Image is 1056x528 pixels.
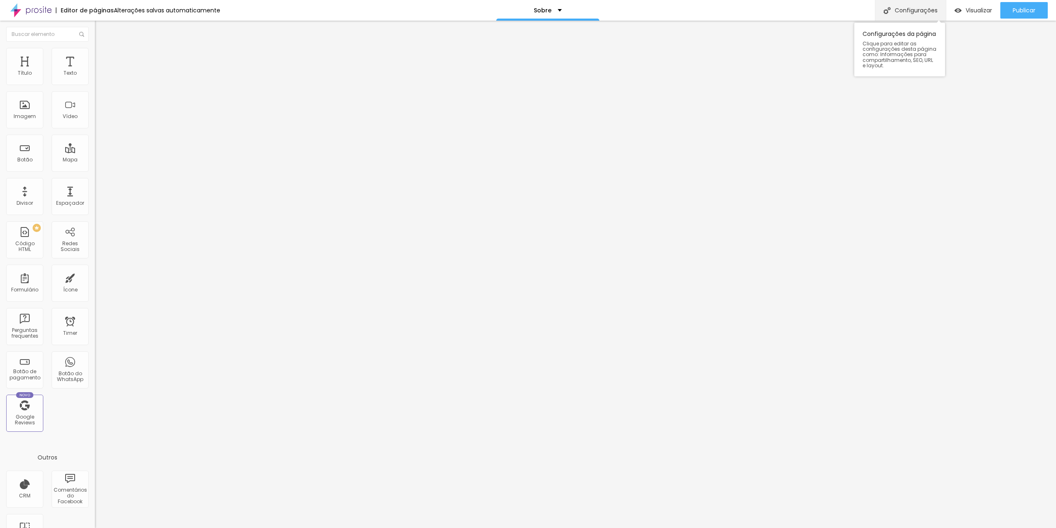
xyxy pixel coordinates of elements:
div: Perguntas frequentes [8,327,41,339]
div: Google Reviews [8,414,41,426]
div: Vídeo [63,114,78,119]
span: Publicar [1013,7,1035,14]
div: Botão de pagamento [8,369,41,381]
div: Botão [17,157,33,163]
div: Divisor [16,200,33,206]
div: Imagem [14,114,36,119]
div: Configurações da página [854,23,945,76]
iframe: Editor [95,21,1056,528]
p: Sobre [534,7,552,13]
div: Novo [16,392,34,398]
img: view-1.svg [955,7,962,14]
div: Redes Sociais [54,241,86,253]
span: Clique para editar as configurações desta página como: Informações para compartilhamento, SEO, UR... [863,41,937,68]
span: Visualizar [966,7,992,14]
button: Publicar [1000,2,1048,19]
div: Espaçador [56,200,84,206]
div: Comentários do Facebook [54,487,86,505]
div: Mapa [63,157,78,163]
div: Título [18,70,32,76]
div: CRM [19,493,31,499]
div: Formulário [11,287,38,293]
div: Timer [63,330,77,336]
div: Texto [64,70,77,76]
button: Visualizar [946,2,1000,19]
div: Código HTML [8,241,41,253]
div: Editor de páginas [56,7,114,13]
input: Buscar elemento [6,27,89,42]
img: Icone [884,7,891,14]
img: Icone [79,32,84,37]
div: Alterações salvas automaticamente [114,7,220,13]
div: Ícone [63,287,78,293]
div: Botão do WhatsApp [54,371,86,383]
